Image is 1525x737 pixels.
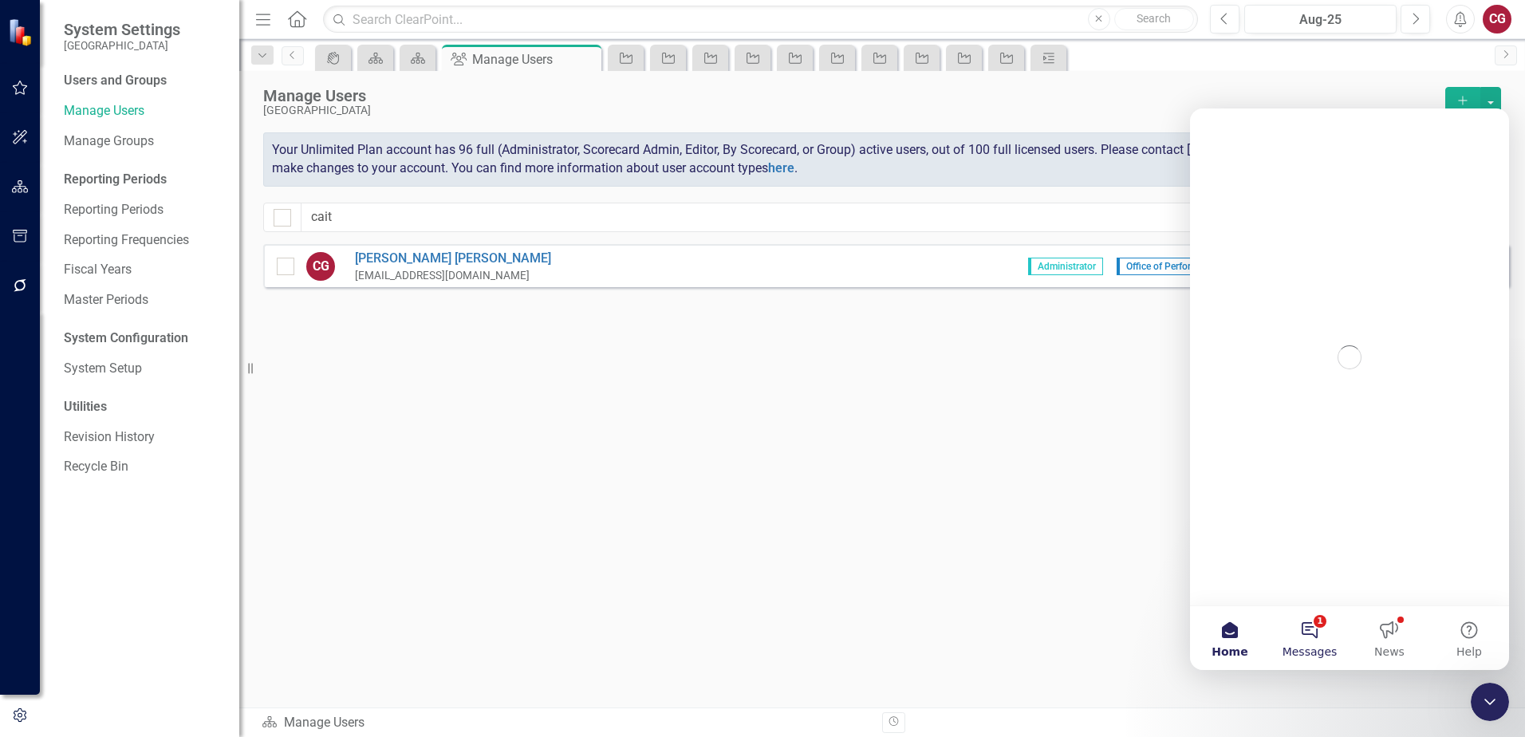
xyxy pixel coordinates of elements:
span: System Settings [64,20,180,39]
div: Utilities [64,398,223,416]
div: Manage Users [263,87,1437,104]
button: Search [1114,8,1194,30]
a: here [768,160,794,175]
iframe: Intercom live chat [1190,108,1509,670]
a: Revision History [64,428,223,447]
a: Master Periods [64,291,223,309]
a: Manage Users [64,102,223,120]
img: ClearPoint Strategy [8,18,36,46]
div: [GEOGRAPHIC_DATA] [263,104,1437,116]
div: Reporting Periods [64,171,223,189]
button: Aug-25 [1244,5,1397,33]
span: Your Unlimited Plan account has 96 full (Administrator, Scorecard Admin, Editor, By Scorecard, or... [272,142,1475,175]
input: Search ClearPoint... [323,6,1198,33]
a: Recycle Bin [64,458,223,476]
div: Users and Groups [64,72,223,90]
iframe: Intercom live chat [1471,683,1509,721]
div: System Configuration [64,329,223,348]
div: Aug-25 [1250,10,1391,30]
button: CG [1483,5,1511,33]
div: Manage Users [472,49,597,69]
small: [GEOGRAPHIC_DATA] [64,39,180,52]
div: Manage Users [262,714,870,732]
div: [EMAIL_ADDRESS][DOMAIN_NAME] [355,268,551,283]
a: Manage Groups [64,132,223,151]
a: Fiscal Years [64,261,223,279]
a: Reporting Frequencies [64,231,223,250]
span: Office of Performance and Transparency [1117,258,1304,275]
div: CG [306,252,335,281]
a: [PERSON_NAME] [PERSON_NAME] [355,250,551,268]
a: System Setup [64,360,223,378]
a: Reporting Periods [64,201,223,219]
input: Filter Users... [301,203,1341,232]
span: Search [1137,12,1171,25]
span: Administrator [1028,258,1103,275]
